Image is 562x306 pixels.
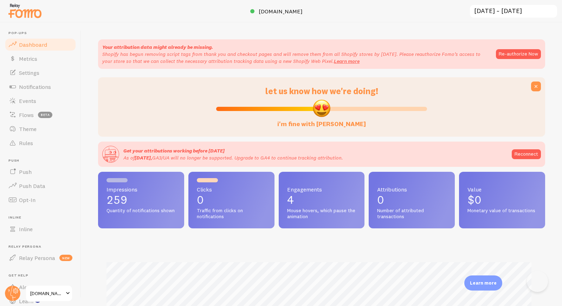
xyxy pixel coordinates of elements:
[19,196,35,203] span: Opt-In
[4,52,77,66] a: Metrics
[25,285,73,302] a: [DOMAIN_NAME]
[38,112,52,118] span: beta
[377,194,446,206] p: 0
[4,280,77,294] a: Alerts
[123,148,225,154] span: Get your attributions working before [DATE]
[527,271,548,292] iframe: Help Scout Beacon - Open
[467,208,537,214] span: Monetary value of transactions
[19,284,34,291] span: Alerts
[4,38,77,52] a: Dashboard
[19,226,33,233] span: Inline
[287,187,356,192] span: Engagements
[123,155,343,161] span: As of GA3/UA will no longer be supported. Upgrade to GA4 to continue tracking attribution.
[4,122,77,136] a: Theme
[19,83,51,90] span: Notifications
[19,41,47,48] span: Dashboard
[287,194,356,206] p: 4
[8,245,77,249] span: Relay Persona
[277,113,366,128] label: i'm fine with [PERSON_NAME]
[496,49,541,59] button: Re-authorize Now
[197,194,266,206] p: 0
[19,168,32,175] span: Push
[8,273,77,278] span: Get Help
[135,155,152,161] span: [DATE],
[106,187,176,192] span: Impressions
[265,86,378,96] span: let us know how we're doing!
[312,99,331,118] img: emoji.png
[59,255,72,261] span: new
[19,55,37,62] span: Metrics
[4,193,77,207] a: Opt-In
[467,193,482,207] span: $0
[377,208,446,220] span: Number of attributed transactions
[4,251,77,265] a: Relay Persona new
[197,208,266,220] span: Traffic from clicks on notifications
[4,80,77,94] a: Notifications
[4,94,77,108] a: Events
[7,2,43,20] img: fomo-relay-logo-orange.svg
[464,275,502,291] div: Learn more
[19,254,55,261] span: Relay Persona
[470,280,497,286] p: Learn more
[4,136,77,150] a: Rules
[102,44,213,50] strong: Your attribution data might already be missing.
[8,215,77,220] span: Inline
[4,108,77,122] a: Flows beta
[4,165,77,179] a: Push
[102,51,489,65] p: Shopify has begun removing script tags from thank you and checkout pages and will remove them fro...
[106,194,176,206] p: 259
[4,179,77,193] a: Push Data
[467,187,537,192] span: Value
[19,69,39,76] span: Settings
[512,149,541,159] a: Reconnect
[30,289,64,298] span: [DOMAIN_NAME]
[377,187,446,192] span: Attributions
[19,139,33,147] span: Rules
[106,208,176,214] span: Quantity of notifications shown
[8,31,77,35] span: Pop-ups
[19,298,33,305] span: Learn
[334,58,360,64] a: Learn more
[4,66,77,80] a: Settings
[197,187,266,192] span: Clicks
[19,182,45,189] span: Push Data
[4,222,77,236] a: Inline
[19,111,34,118] span: Flows
[287,208,356,220] span: Mouse hovers, which pause the animation
[19,125,37,132] span: Theme
[19,97,36,104] span: Events
[8,158,77,163] span: Push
